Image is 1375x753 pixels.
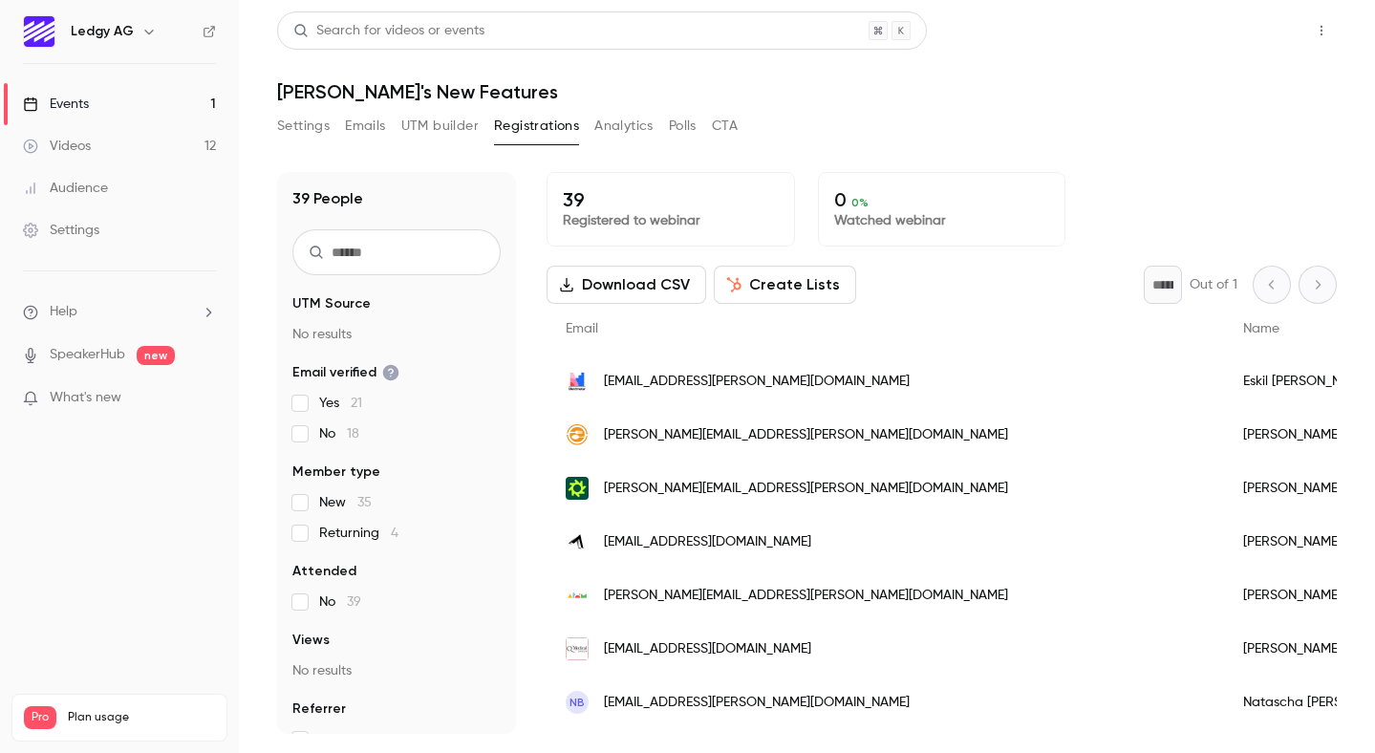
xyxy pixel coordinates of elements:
[566,477,589,500] img: pallon.com
[851,196,869,209] span: 0 %
[604,479,1008,499] span: [PERSON_NAME][EMAIL_ADDRESS][PERSON_NAME][DOMAIN_NAME]
[23,302,216,322] li: help-dropdown-opener
[347,595,361,609] span: 39
[604,586,1008,606] span: [PERSON_NAME][EMAIL_ADDRESS][PERSON_NAME][DOMAIN_NAME]
[24,16,54,47] img: Ledgy AG
[569,694,585,711] span: NB
[292,294,371,313] span: UTM Source
[566,370,589,393] img: mentimeter.com
[366,733,380,746] span: 39
[277,111,330,141] button: Settings
[566,423,589,446] img: mealsuite.com
[50,302,77,322] span: Help
[347,427,359,441] span: 18
[714,266,856,304] button: Create Lists
[604,372,910,392] span: [EMAIL_ADDRESS][PERSON_NAME][DOMAIN_NAME]
[292,363,399,382] span: Email verified
[401,111,479,141] button: UTM builder
[23,221,99,240] div: Settings
[712,111,738,141] button: CTA
[50,388,121,408] span: What's new
[604,639,811,659] span: [EMAIL_ADDRESS][DOMAIN_NAME]
[68,710,215,725] span: Plan usage
[566,584,589,607] img: atomlearning.co.uk
[566,637,589,660] img: q3medical.com
[345,111,385,141] button: Emails
[23,95,89,114] div: Events
[292,699,346,719] span: Referrer
[1243,322,1279,335] span: Name
[50,345,125,365] a: SpeakerHub
[292,463,380,482] span: Member type
[292,294,501,749] section: facet-groups
[604,532,811,552] span: [EMAIL_ADDRESS][DOMAIN_NAME]
[604,425,1008,445] span: [PERSON_NAME][EMAIL_ADDRESS][PERSON_NAME][DOMAIN_NAME]
[319,524,398,543] span: Returning
[71,22,134,41] h6: Ledgy AG
[547,266,706,304] button: Download CSV
[563,211,779,230] p: Registered to webinar
[23,179,108,198] div: Audience
[357,496,372,509] span: 35
[1215,11,1291,50] button: Share
[193,390,216,407] iframe: Noticeable Trigger
[351,397,362,410] span: 21
[24,706,56,729] span: Pro
[1190,275,1237,294] p: Out of 1
[669,111,697,141] button: Polls
[292,661,501,680] p: No results
[494,111,579,141] button: Registrations
[604,693,910,713] span: [EMAIL_ADDRESS][PERSON_NAME][DOMAIN_NAME]
[292,187,363,210] h1: 39 People
[292,325,501,344] p: No results
[319,730,380,749] span: Other
[391,527,398,540] span: 4
[319,424,359,443] span: No
[319,493,372,512] span: New
[292,631,330,650] span: Views
[566,322,598,335] span: Email
[277,80,1337,103] h1: [PERSON_NAME]'s New Features
[594,111,654,141] button: Analytics
[293,21,484,41] div: Search for videos or events
[319,394,362,413] span: Yes
[137,346,175,365] span: new
[292,562,356,581] span: Attended
[23,137,91,156] div: Videos
[566,530,589,553] img: amberstudio.com
[563,188,779,211] p: 39
[834,188,1050,211] p: 0
[834,211,1050,230] p: Watched webinar
[319,592,361,612] span: No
